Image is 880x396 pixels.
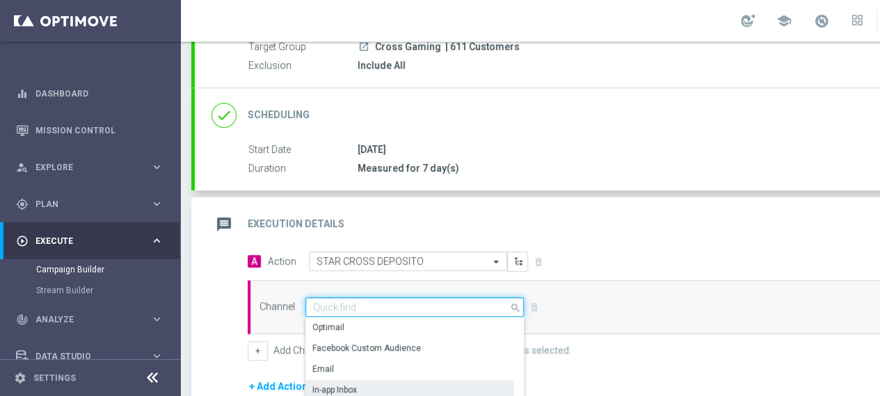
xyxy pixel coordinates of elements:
[33,374,76,382] a: Settings
[211,103,237,128] i: done
[312,363,334,375] div: Email
[445,41,520,53] span: | 611 Customers
[16,198,150,211] div: Plan
[16,75,163,112] div: Dashboard
[248,255,261,267] span: A
[16,161,29,174] i: person_search
[150,234,163,247] i: keyboard_arrow_right
[211,212,237,237] i: message
[16,235,29,247] i: play_circle_outline
[35,352,150,361] span: Data Studio
[248,378,309,395] button: + Add Action
[150,160,163,174] i: keyboard_arrow_right
[16,350,150,363] div: Data Studio
[16,88,29,100] i: equalizer
[36,264,145,275] a: Campaign Builder
[16,112,163,149] div: Mission Control
[248,41,358,53] label: Target Group
[36,259,179,280] div: Campaign Builder
[150,197,163,211] i: keyboard_arrow_right
[35,75,163,112] a: Dashboard
[35,163,150,172] span: Explore
[375,41,441,53] span: Cross Gaming
[312,342,421,354] div: Facebook Custom Audience
[15,236,164,247] button: play_circle_outline Execute keyboard_arrow_right
[248,217,344,231] h2: Execution Details
[248,144,358,156] label: Start Date
[14,372,26,384] i: settings
[305,359,513,380] div: Press SPACE to select this row.
[15,125,164,136] button: Mission Control
[16,235,150,247] div: Execute
[150,349,163,363] i: keyboard_arrow_right
[776,13,792,28] span: school
[15,162,164,173] button: person_search Explore keyboard_arrow_right
[248,108,310,122] h2: Scheduling
[35,237,150,245] span: Execute
[16,313,29,326] i: track_changes
[15,314,164,325] button: track_changes Analyze keyboard_arrow_right
[312,383,357,396] div: In-app Inbox
[248,60,358,72] label: Exclusion
[305,338,513,359] div: Press SPACE to select this row.
[312,321,344,333] div: Optimail
[36,285,145,296] a: Stream Builder
[35,315,150,324] span: Analyze
[259,301,295,313] label: Channel
[268,256,296,267] label: Action
[248,163,358,175] label: Duration
[150,313,163,326] i: keyboard_arrow_right
[305,317,513,338] div: Press SPACE to select this row.
[16,161,150,174] div: Explore
[15,88,164,99] button: equalizer Dashboard
[15,199,164,210] button: gps_fixed Plan keyboard_arrow_right
[35,112,163,149] a: Mission Control
[16,313,150,326] div: Analyze
[510,299,522,314] i: search
[15,351,164,362] button: Data Studio keyboard_arrow_right
[309,251,507,271] ng-select: STAR CROSS DEPOSITO
[273,345,328,356] label: Add Channel
[36,280,179,301] div: Stream Builder
[358,41,369,52] i: launch
[305,297,524,317] input: Quick find
[248,341,268,361] button: +
[16,198,29,211] i: gps_fixed
[35,200,150,208] span: Plan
